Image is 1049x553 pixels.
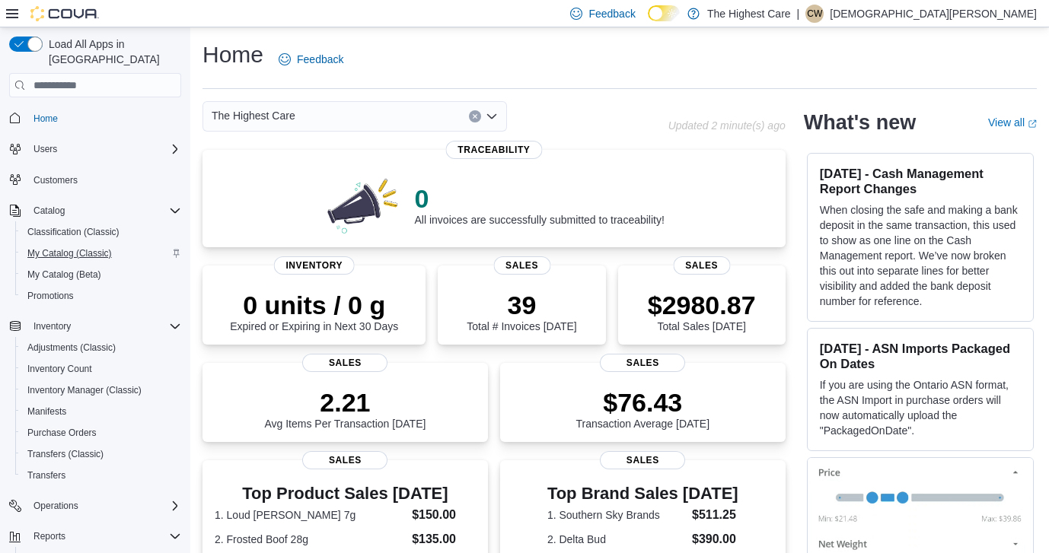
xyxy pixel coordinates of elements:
[27,527,72,545] button: Reports
[273,44,349,75] a: Feedback
[21,244,118,262] a: My Catalog (Classic)
[230,290,398,332] div: Expired or Expiring in Next 30 Days
[469,110,481,122] button: Clear input
[27,405,66,418] span: Manifests
[27,363,92,375] span: Inventory Count
[21,466,72,485] a: Transfers
[15,443,187,465] button: Transfers (Classic)
[27,202,181,220] span: Catalog
[493,256,550,275] span: Sales
[3,106,187,129] button: Home
[21,424,103,442] a: Purchase Orders
[21,287,80,305] a: Promotions
[648,290,756,320] p: $2980.87
[467,290,576,332] div: Total # Invoices [DATE]
[202,40,263,70] h1: Home
[820,166,1021,196] h3: [DATE] - Cash Management Report Changes
[547,532,686,547] dt: 2. Delta Bud
[302,451,387,469] span: Sales
[21,223,126,241] a: Classification (Classic)
[33,205,65,217] span: Catalog
[302,354,387,372] span: Sales
[21,338,181,357] span: Adjustments (Classic)
[21,338,122,357] a: Adjustments (Classic)
[27,448,104,460] span: Transfers (Classic)
[15,264,187,285] button: My Catalog (Beta)
[547,485,738,503] h3: Top Brand Sales [DATE]
[30,6,99,21] img: Cova
[21,223,181,241] span: Classification (Classic)
[27,527,181,545] span: Reports
[3,200,187,221] button: Catalog
[215,507,406,523] dt: 1. Loud [PERSON_NAME] 7g
[3,495,187,516] button: Operations
[33,113,58,125] span: Home
[21,402,181,421] span: Manifests
[324,174,403,235] img: 0
[21,445,181,463] span: Transfers (Classic)
[230,290,398,320] p: 0 units / 0 g
[988,116,1037,129] a: View allExternal link
[21,466,181,485] span: Transfers
[797,5,800,23] p: |
[264,387,426,430] div: Avg Items Per Transaction [DATE]
[33,174,78,186] span: Customers
[412,530,476,548] dd: $135.00
[820,377,1021,438] p: If you are using the Ontario ASN format, the ASN Import in purchase orders will now automatically...
[15,285,187,307] button: Promotions
[15,401,187,422] button: Manifests
[15,243,187,264] button: My Catalog (Classic)
[15,221,187,243] button: Classification (Classic)
[264,387,426,418] p: 2.21
[27,110,64,128] a: Home
[27,140,181,158] span: Users
[27,342,116,354] span: Adjustments (Classic)
[27,497,181,515] span: Operations
[648,5,680,21] input: Dark Mode
[707,5,791,23] p: The Highest Care
[21,381,148,399] a: Inventory Manager (Classic)
[27,202,71,220] button: Catalog
[692,506,738,524] dd: $511.25
[33,530,65,542] span: Reports
[27,317,77,335] button: Inventory
[27,247,112,259] span: My Catalog (Classic)
[21,287,181,305] span: Promotions
[807,5,822,23] span: CW
[21,360,181,378] span: Inventory Count
[445,141,542,159] span: Traceability
[21,360,98,378] a: Inventory Count
[273,256,355,275] span: Inventory
[830,5,1037,23] p: [DEMOGRAPHIC_DATA][PERSON_NAME]
[600,451,685,469] span: Sales
[648,290,756,332] div: Total Sales [DATE]
[215,485,476,503] h3: Top Product Sales [DATE]
[1028,119,1037,129] svg: External link
[27,427,97,439] span: Purchase Orders
[27,290,74,302] span: Promotions
[27,171,84,189] a: Customers
[576,387,709,418] p: $76.43
[27,269,101,281] span: My Catalog (Beta)
[15,465,187,486] button: Transfers
[820,202,1021,309] p: When closing the safe and making a bank deposit in the same transaction, this used to show as one...
[547,507,686,523] dt: 1. Southern Sky Brands
[415,183,665,226] div: All invoices are successfully submitted to traceability!
[576,387,709,430] div: Transaction Average [DATE]
[27,384,142,396] span: Inventory Manager (Classic)
[15,380,187,401] button: Inventory Manager (Classic)
[15,358,187,380] button: Inventory Count
[3,138,187,160] button: Users
[212,106,295,125] span: The Highest Care
[27,140,63,158] button: Users
[3,526,187,547] button: Reports
[15,337,187,358] button: Adjustments (Classic)
[21,402,72,421] a: Manifests
[15,422,187,443] button: Purchase Orders
[27,469,65,481] span: Transfers
[21,265,181,284] span: My Catalog (Beta)
[412,506,476,524] dd: $150.00
[21,445,110,463] a: Transfers (Classic)
[804,110,916,135] h2: What's new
